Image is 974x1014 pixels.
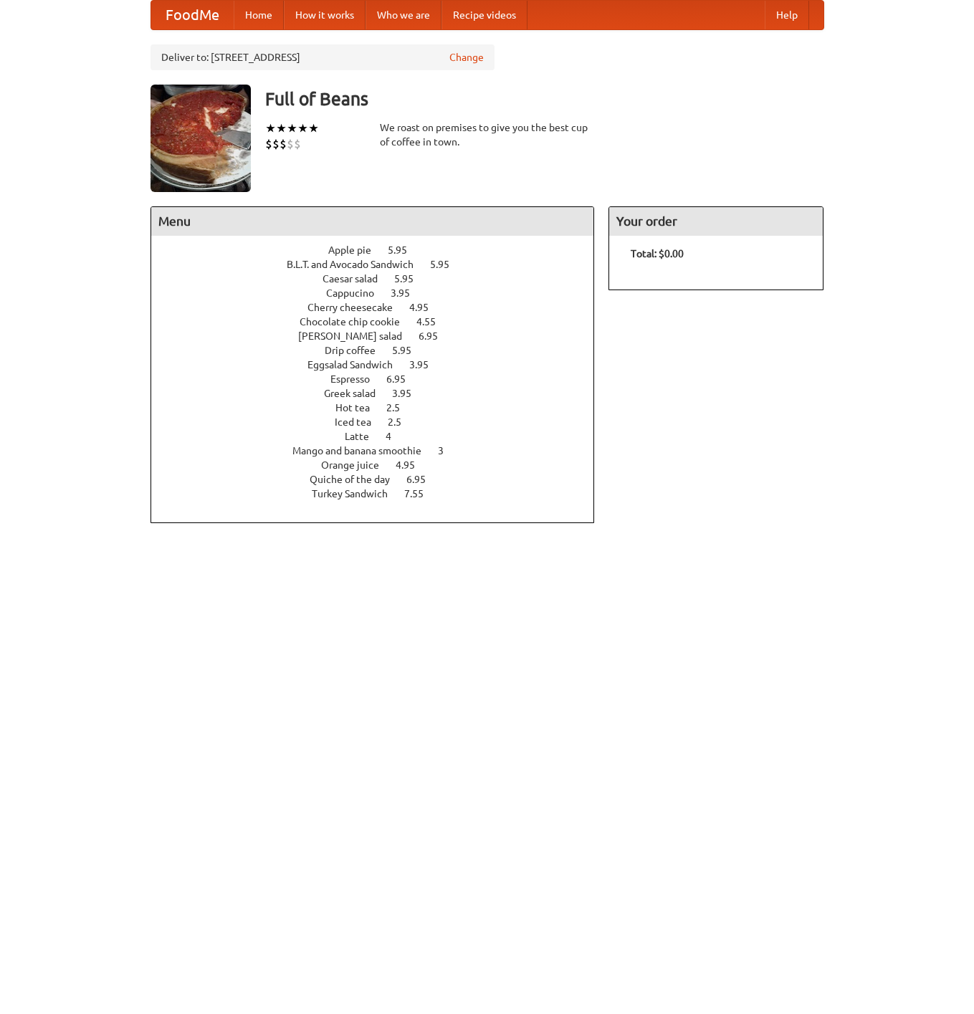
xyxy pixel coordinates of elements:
a: FoodMe [151,1,234,29]
span: 3.95 [392,388,426,399]
span: Chocolate chip cookie [300,316,414,327]
a: Cappucino 3.95 [326,287,436,299]
span: 4 [386,431,406,442]
a: Quiche of the day 6.95 [310,474,452,485]
span: 4.95 [396,459,429,471]
li: $ [265,136,272,152]
a: Turkey Sandwich 7.55 [312,488,450,499]
span: Greek salad [324,388,390,399]
span: Orange juice [321,459,393,471]
span: Espresso [330,373,384,385]
span: 3.95 [409,359,443,370]
span: 2.5 [388,416,416,428]
a: Latte 4 [345,431,418,442]
li: $ [280,136,287,152]
li: $ [287,136,294,152]
span: Cherry cheesecake [307,302,407,313]
a: Orange juice 4.95 [321,459,441,471]
span: Iced tea [335,416,386,428]
li: ★ [265,120,276,136]
h4: Your order [609,207,823,236]
span: Apple pie [328,244,386,256]
span: 6.95 [419,330,452,342]
a: Chocolate chip cookie 4.55 [300,316,462,327]
span: 4.95 [409,302,443,313]
a: Eggsalad Sandwich 3.95 [307,359,455,370]
a: Home [234,1,284,29]
li: ★ [308,120,319,136]
span: 5.95 [392,345,426,356]
span: Quiche of the day [310,474,404,485]
span: B.L.T. and Avocado Sandwich [287,259,428,270]
span: 5.95 [388,244,421,256]
a: Caesar salad 5.95 [323,273,440,284]
a: Help [765,1,809,29]
li: ★ [297,120,308,136]
a: Hot tea 2.5 [335,402,426,413]
span: Mango and banana smoothie [292,445,436,456]
a: Recipe videos [441,1,527,29]
li: $ [294,136,301,152]
a: Espresso 6.95 [330,373,432,385]
span: Hot tea [335,402,384,413]
span: 7.55 [404,488,438,499]
div: We roast on premises to give you the best cup of coffee in town. [380,120,595,149]
a: Mango and banana smoothie 3 [292,445,470,456]
span: 6.95 [406,474,440,485]
li: ★ [276,120,287,136]
span: Eggsalad Sandwich [307,359,407,370]
a: How it works [284,1,366,29]
span: 3.95 [391,287,424,299]
span: 3 [438,445,458,456]
span: 2.5 [386,402,414,413]
a: Change [449,50,484,64]
span: 6.95 [386,373,420,385]
span: 5.95 [430,259,464,270]
h4: Menu [151,207,594,236]
li: ★ [287,120,297,136]
a: Apple pie 5.95 [328,244,434,256]
a: Iced tea 2.5 [335,416,428,428]
a: Drip coffee 5.95 [325,345,438,356]
h3: Full of Beans [265,85,824,113]
span: Turkey Sandwich [312,488,402,499]
span: 5.95 [394,273,428,284]
a: B.L.T. and Avocado Sandwich 5.95 [287,259,476,270]
a: Greek salad 3.95 [324,388,438,399]
span: Latte [345,431,383,442]
li: $ [272,136,280,152]
span: [PERSON_NAME] salad [298,330,416,342]
span: Cappucino [326,287,388,299]
span: 4.55 [416,316,450,327]
b: Total: $0.00 [631,248,684,259]
a: Cherry cheesecake 4.95 [307,302,455,313]
span: Caesar salad [323,273,392,284]
a: Who we are [366,1,441,29]
img: angular.jpg [151,85,251,192]
a: [PERSON_NAME] salad 6.95 [298,330,464,342]
span: Drip coffee [325,345,390,356]
div: Deliver to: [STREET_ADDRESS] [151,44,495,70]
